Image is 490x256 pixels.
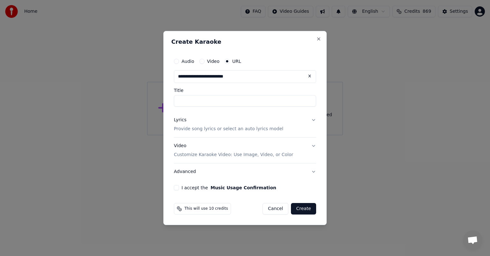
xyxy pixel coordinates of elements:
[182,59,194,64] label: Audio
[211,185,276,190] button: I accept the
[174,112,316,137] button: LyricsProvide song lyrics or select an auto lyrics model
[174,126,283,132] p: Provide song lyrics or select an auto lyrics model
[174,138,316,163] button: VideoCustomize Karaoke Video: Use Image, Video, or Color
[184,206,228,211] span: This will use 10 credits
[174,152,293,158] p: Customize Karaoke Video: Use Image, Video, or Color
[232,59,241,64] label: URL
[174,88,316,93] label: Title
[291,203,316,215] button: Create
[174,163,316,180] button: Advanced
[207,59,219,64] label: Video
[174,117,186,123] div: Lyrics
[171,39,319,45] h2: Create Karaoke
[174,143,293,158] div: Video
[263,203,288,215] button: Cancel
[182,185,276,190] label: I accept the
